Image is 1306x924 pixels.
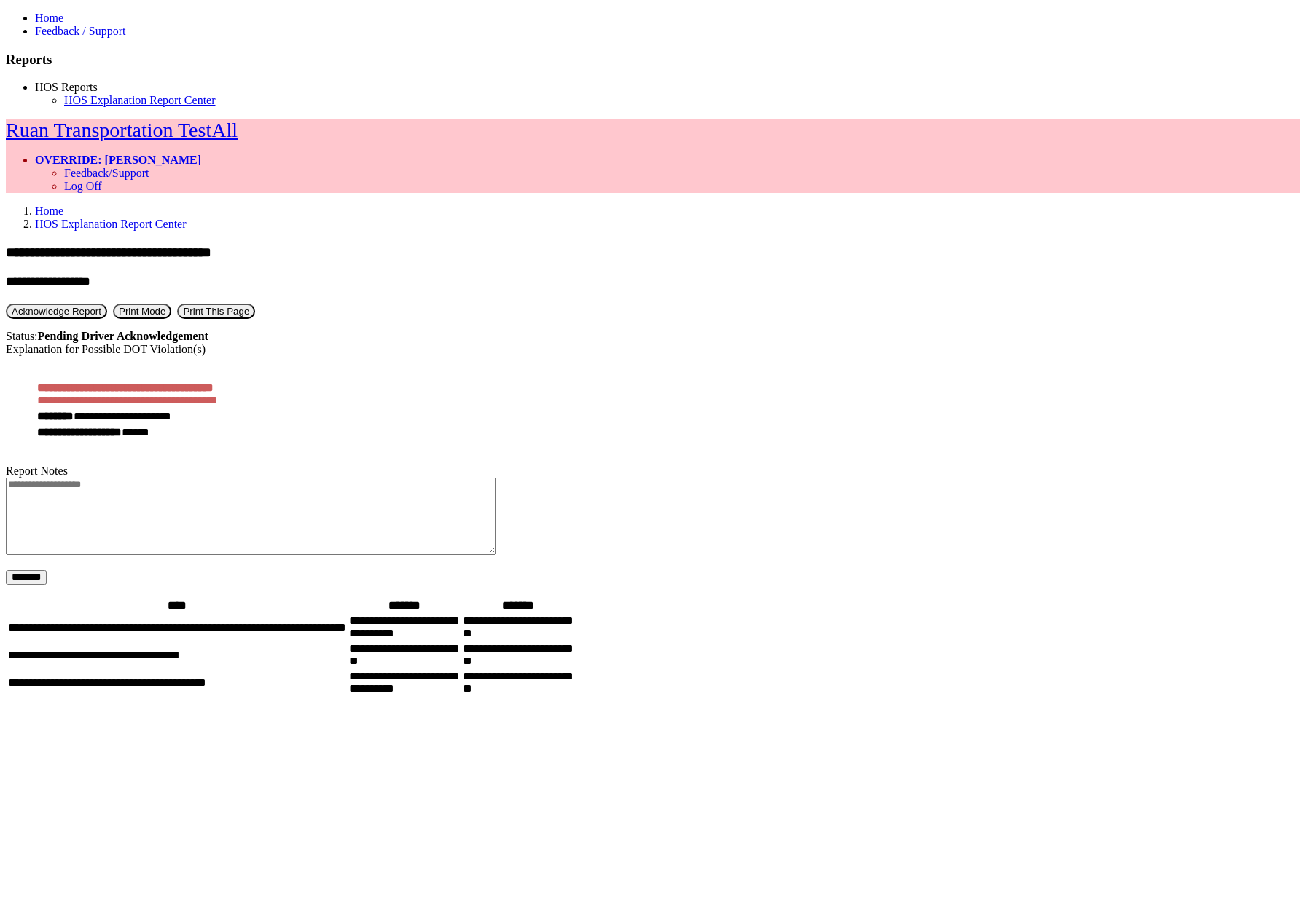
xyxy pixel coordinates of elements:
[6,304,107,319] button: Acknowledge Receipt
[113,304,171,319] button: Print Mode
[6,52,1300,68] h3: Reports
[6,343,1300,356] div: Explanation for Possible DOT Violation(s)
[35,205,63,217] a: Home
[35,218,187,230] a: HOS Explanation Report Center
[35,25,125,37] a: Feedback / Support
[35,154,201,166] a: OVERRIDE: [PERSON_NAME]
[64,94,216,106] a: HOS Explanation Report Center
[38,330,208,342] strong: Pending Driver Acknowledgement
[35,12,63,24] a: Home
[6,570,47,585] button: Change Filter Options
[64,167,149,179] a: Feedback/Support
[6,465,1300,478] div: Report Notes
[64,180,102,192] a: Log Off
[6,119,238,141] a: Ruan Transportation TestAll
[177,304,255,319] button: Print This Page
[6,330,1300,343] div: Status:
[35,81,98,93] a: HOS Reports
